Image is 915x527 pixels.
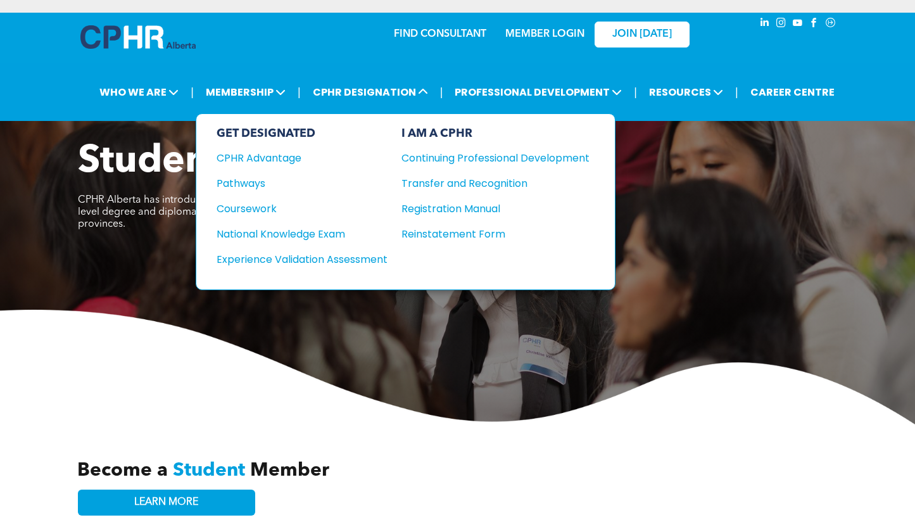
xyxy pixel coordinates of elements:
a: Continuing Professional Development [401,150,590,166]
span: Student [173,461,245,480]
a: JOIN [DATE] [595,22,690,48]
a: MEMBER LOGIN [505,29,584,39]
div: National Knowledge Exam [217,226,370,242]
span: Student Programs [78,143,406,181]
a: National Knowledge Exam [217,226,388,242]
div: CPHR Advantage [217,150,370,166]
div: Pathways [217,175,370,191]
li: | [191,79,194,105]
li: | [298,79,301,105]
div: Transfer and Recognition [401,175,571,191]
a: instagram [774,16,788,33]
span: CPHR Alberta has introduced a program for identifying post-secondary credit-level degree and dipl... [78,195,438,229]
a: Social network [824,16,838,33]
a: Experience Validation Assessment [217,251,388,267]
span: RESOURCES [645,80,727,104]
span: MEMBERSHIP [202,80,289,104]
li: | [440,79,443,105]
img: A blue and white logo for cp alberta [80,25,196,49]
a: FIND CONSULTANT [394,29,486,39]
a: Registration Manual [401,201,590,217]
div: Coursework [217,201,370,217]
a: CPHR Advantage [217,150,388,166]
a: CAREER CENTRE [747,80,838,104]
a: linkedin [758,16,772,33]
span: PROFESSIONAL DEVELOPMENT [451,80,626,104]
a: LEARN MORE [78,490,255,516]
span: CPHR DESIGNATION [309,80,432,104]
a: Pathways [217,175,388,191]
a: facebook [807,16,821,33]
li: | [634,79,637,105]
a: youtube [791,16,805,33]
div: Reinstatement Form [401,226,571,242]
span: JOIN [DATE] [612,29,672,41]
a: Coursework [217,201,388,217]
li: | [735,79,738,105]
span: WHO WE ARE [96,80,182,104]
div: Continuing Professional Development [401,150,571,166]
div: Experience Validation Assessment [217,251,370,267]
span: LEARN MORE [134,497,198,509]
div: I AM A CPHR [401,127,590,141]
div: GET DESIGNATED [217,127,388,141]
span: Become a [77,461,168,480]
div: Registration Manual [401,201,571,217]
a: Transfer and Recognition [401,175,590,191]
a: Reinstatement Form [401,226,590,242]
span: Member [250,461,329,480]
